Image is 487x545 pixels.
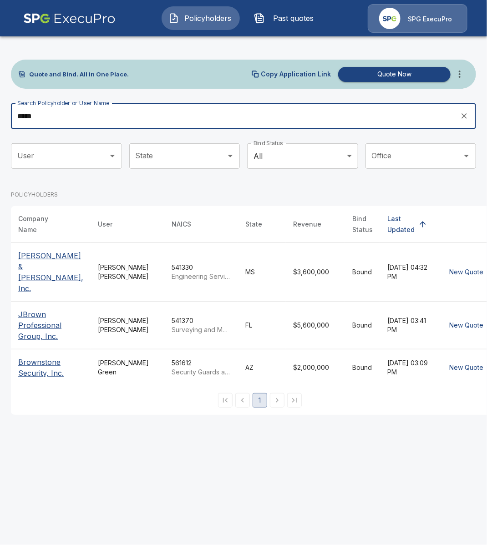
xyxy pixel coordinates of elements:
[98,316,157,334] div: [PERSON_NAME] [PERSON_NAME]
[98,263,157,281] div: [PERSON_NAME] [PERSON_NAME]
[238,302,286,349] td: FL
[254,139,283,147] label: Bind Status
[380,243,438,302] td: [DATE] 04:32 PM
[380,302,438,349] td: [DATE] 03:41 PM
[11,191,58,199] p: POLICYHOLDERS
[168,13,179,24] img: Policyholders Icon
[451,65,469,83] button: more
[18,357,83,378] p: Brownstone Security, Inc.
[460,150,473,162] button: Open
[379,8,401,29] img: Agency Icon
[247,143,358,169] div: All
[254,13,265,24] img: Past quotes Icon
[286,243,345,302] td: $3,600,000
[253,393,267,408] button: page 1
[172,316,231,334] div: 541370
[98,358,157,377] div: [PERSON_NAME] Green
[17,99,109,107] label: Search Policyholder or User Name
[23,4,116,33] img: AA Logo
[172,272,231,281] p: Engineering Services
[29,71,129,77] p: Quote and Bind. All in One Place.
[286,302,345,349] td: $5,600,000
[345,206,380,243] th: Bind Status
[335,67,451,82] a: Quote Now
[261,71,331,77] p: Copy Application Link
[293,219,321,230] div: Revenue
[162,6,240,30] button: Policyholders IconPolicyholders
[446,317,487,334] button: New Quote
[247,6,325,30] button: Past quotes IconPast quotes
[224,150,237,162] button: Open
[172,219,191,230] div: NAICS
[446,359,487,376] button: New Quote
[345,349,380,386] td: Bound
[368,4,467,33] a: Agency IconSPG ExecuPro
[345,302,380,349] td: Bound
[345,243,380,302] td: Bound
[172,263,231,281] div: 541330
[387,213,415,235] div: Last Updated
[457,109,471,123] button: clear search
[446,264,487,281] button: New Quote
[172,358,231,377] div: 561612
[98,219,112,230] div: User
[286,349,345,386] td: $2,000,000
[269,13,319,24] span: Past quotes
[18,213,67,235] div: Company Name
[245,219,262,230] div: State
[238,243,286,302] td: MS
[238,349,286,386] td: AZ
[106,150,119,162] button: Open
[172,368,231,377] p: Security Guards and Patrol Services
[380,349,438,386] td: [DATE] 03:09 PM
[172,325,231,334] p: Surveying and Mapping (except Geophysical) Services
[18,309,83,342] p: JBrown Professional Group, Inc.
[338,67,451,82] button: Quote Now
[408,15,452,24] p: SPG ExecuPro
[183,13,233,24] span: Policyholders
[217,393,303,408] nav: pagination navigation
[18,250,83,294] p: [PERSON_NAME] & [PERSON_NAME], Inc.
